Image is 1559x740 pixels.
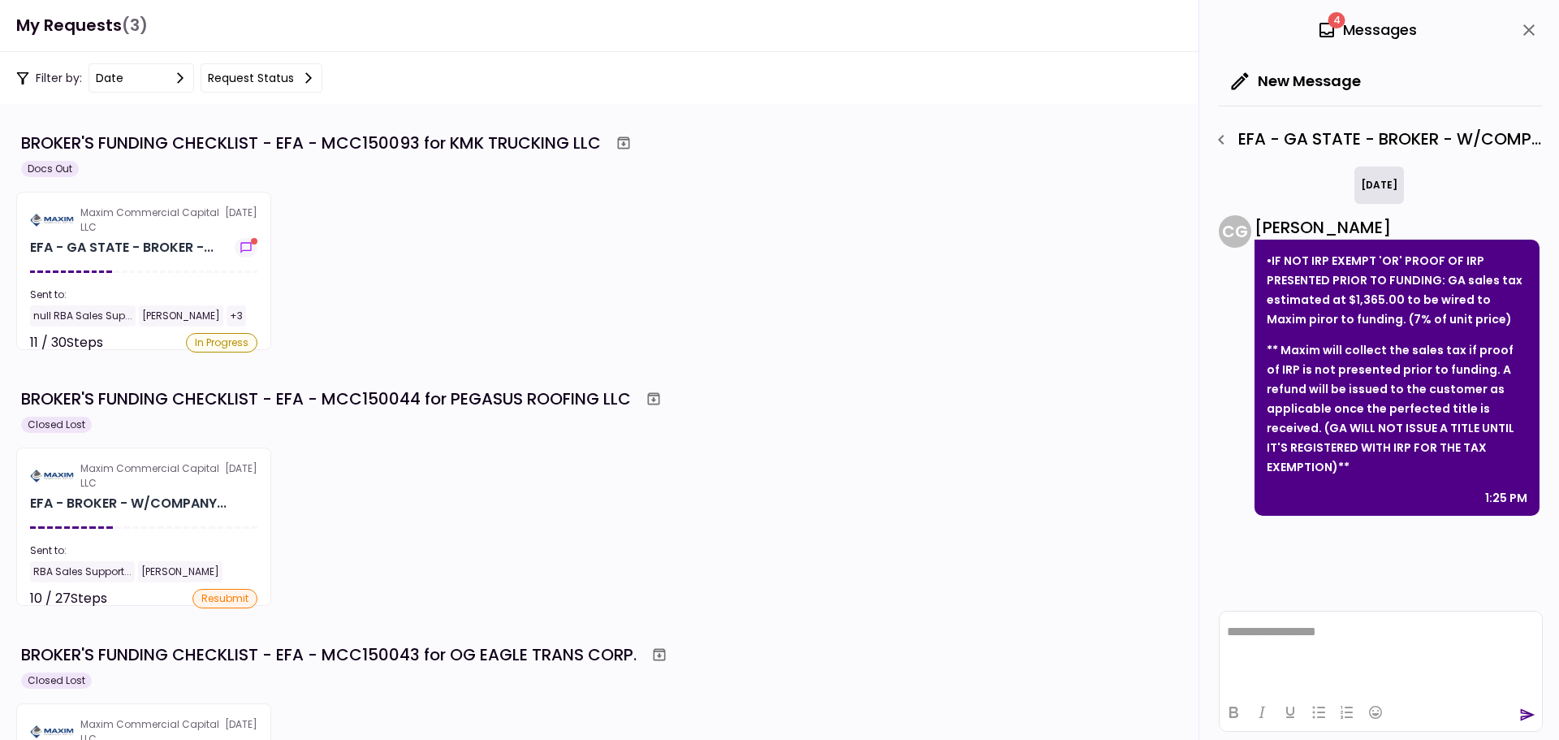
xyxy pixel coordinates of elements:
div: +3 [227,305,246,327]
h1: My Requests [16,9,148,42]
div: null RBA Sales Sup... [30,305,136,327]
div: [DATE] [1354,167,1404,204]
div: [DATE] [30,206,257,235]
button: New Message [1219,60,1374,102]
div: EFA - GA STATE - BROKER - W/COMPANY - FUNDING CHECKLIST [30,238,214,257]
span: (3) [122,9,148,42]
div: Sent to: [30,288,257,302]
div: Maxim Commercial Capital LLC [80,206,225,235]
div: Sent to: [30,543,257,558]
div: Closed Lost [21,417,92,433]
iframe: Rich Text Area [1220,612,1542,693]
div: [PERSON_NAME] [138,561,222,582]
div: resubmit [192,589,257,608]
button: send [1519,707,1535,723]
div: Messages [1317,18,1417,42]
div: BROKER'S FUNDING CHECKLIST - EFA - MCC150093 for KMK TRUCKING LLC [21,131,601,155]
div: EFA - BROKER - W/COMPANY - FUNDING CHECKLIST for PEGASUS ROOFING LLC [30,494,227,513]
div: 11 / 30 Steps [30,333,103,353]
div: BROKER'S FUNDING CHECKLIST - EFA - MCC150043 for OG EAGLE TRANS CORP. [21,643,637,667]
div: C G [1219,215,1251,248]
button: Archive workflow [645,640,674,669]
div: date [96,69,123,87]
button: Numbered list [1333,701,1361,724]
button: Emojis [1362,701,1389,724]
p: ** Maxim will collect the sales tax if proof of IRP is not presented prior to funding. A refund w... [1267,340,1527,477]
div: EFA - GA STATE - BROKER - W/COMPANY - FUNDING CHECKLIST - Debtor Title Requirements - Other Requi... [1207,126,1543,154]
button: Archive workflow [639,384,668,413]
button: Bold [1220,701,1247,724]
img: Partner logo [30,469,74,483]
img: Partner logo [30,213,74,227]
div: In Progress [186,333,257,353]
img: Partner logo [30,725,74,739]
div: Maxim Commercial Capital LLC [80,461,225,491]
div: Filter by: [16,63,322,93]
div: [DATE] [30,461,257,491]
div: RBA Sales Support... [30,561,135,582]
div: [PERSON_NAME] [1255,215,1540,240]
button: date [89,63,194,93]
div: Docs Out [21,161,79,177]
button: Italic [1248,701,1276,724]
div: 1:25 PM [1485,488,1527,508]
button: Archive workflow [609,128,638,158]
button: Bullet list [1305,701,1332,724]
button: show-messages [235,238,257,257]
div: [PERSON_NAME] [139,305,223,327]
div: Closed Lost [21,673,92,689]
div: BROKER'S FUNDING CHECKLIST - EFA - MCC150044 for PEGASUS ROOFING LLC [21,387,631,411]
p: •IF NOT IRP EXEMPT 'OR' PROOF OF IRP PRESENTED PRIOR TO FUNDING: GA sales tax estimated at $1,365... [1267,251,1527,329]
button: Request status [201,63,322,93]
button: close [1515,16,1543,44]
span: 4 [1328,12,1345,28]
div: 10 / 27 Steps [30,589,107,608]
button: Underline [1276,701,1304,724]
